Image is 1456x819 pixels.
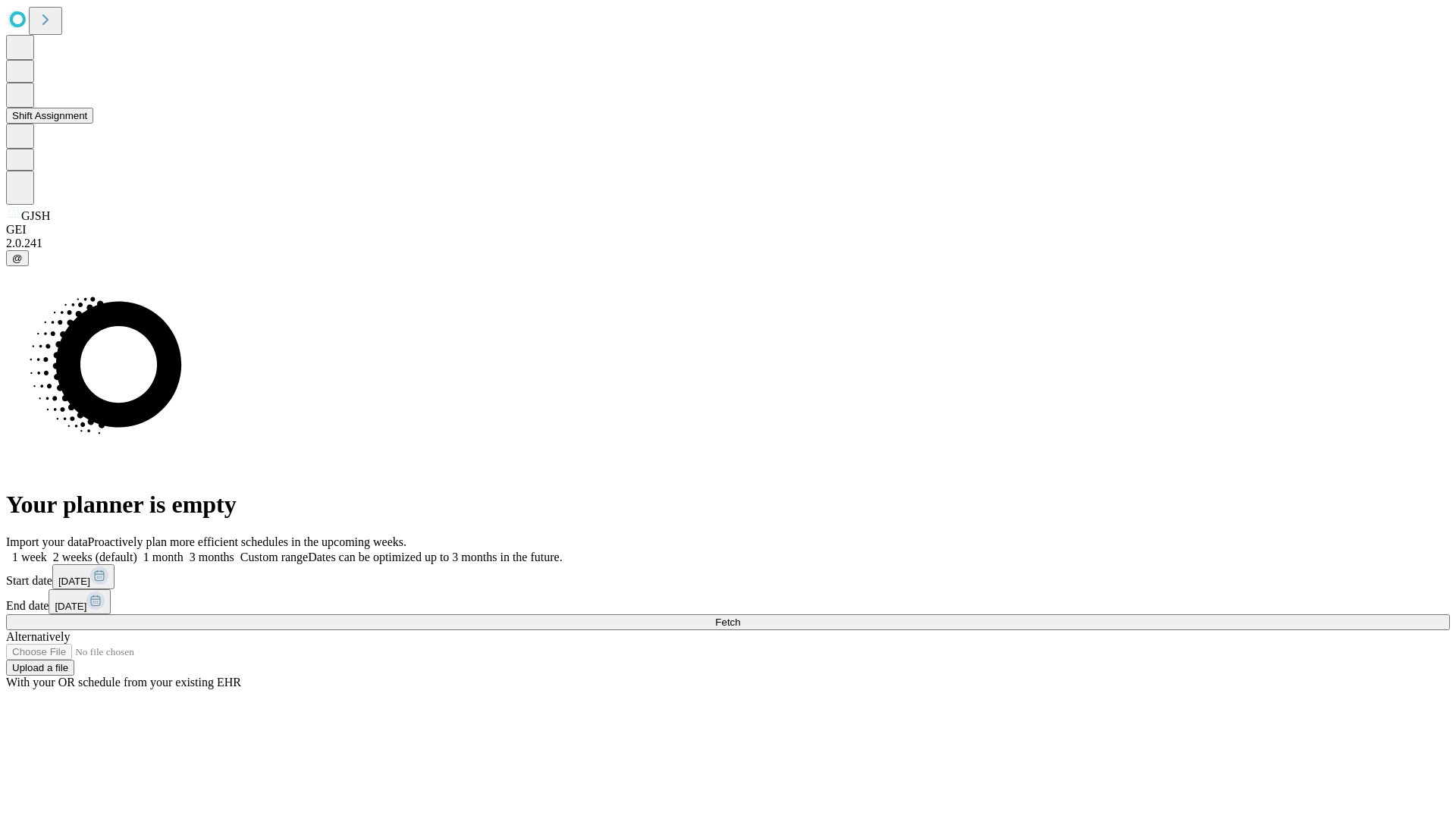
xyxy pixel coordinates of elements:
[6,589,1450,614] div: End date
[190,551,234,563] span: 3 months
[6,614,1450,630] button: Fetch
[12,253,23,264] span: @
[308,551,562,563] span: Dates can be optimized up to 3 months in the future.
[6,108,93,124] button: Shift Assignment
[143,551,184,563] span: 1 month
[12,551,47,563] span: 1 week
[6,630,70,643] span: Alternatively
[52,564,115,589] button: [DATE]
[6,223,1450,237] div: GEI
[715,617,740,628] span: Fetch
[49,589,111,614] button: [DATE]
[53,551,137,563] span: 2 weeks (default)
[6,660,74,676] button: Upload a file
[6,250,29,266] button: @
[88,535,406,548] span: Proactively plan more efficient schedules in the upcoming weeks.
[55,601,86,612] span: [DATE]
[6,564,1450,589] div: Start date
[240,551,308,563] span: Custom range
[58,576,90,587] span: [DATE]
[6,491,1450,519] h1: Your planner is empty
[6,237,1450,250] div: 2.0.241
[21,209,50,222] span: GJSH
[6,535,88,548] span: Import your data
[6,676,241,689] span: With your OR schedule from your existing EHR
